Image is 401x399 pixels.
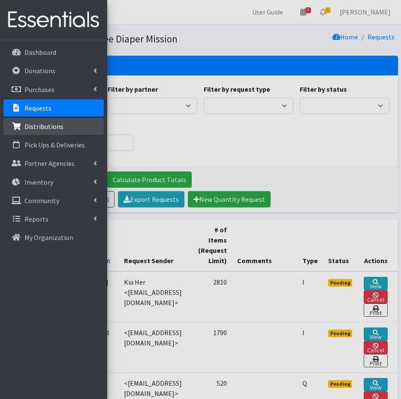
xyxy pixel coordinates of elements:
[24,196,59,205] p: Community
[24,66,55,75] p: Donations
[24,215,48,223] p: Reports
[24,122,63,131] p: Distributions
[24,178,53,186] p: Inventory
[24,233,73,242] p: My Organization
[24,85,54,94] p: Purchases
[24,141,85,149] p: Pick Ups & Deliveries
[3,155,104,172] a: Partner Agencies
[3,44,104,61] a: Dashboard
[3,192,104,209] a: Community
[3,6,104,34] img: HumanEssentials
[3,210,104,228] a: Reports
[24,104,51,112] p: Requests
[3,136,104,153] a: Pick Ups & Deliveries
[3,229,104,246] a: My Organization
[3,81,104,98] a: Purchases
[3,62,104,79] a: Donations
[3,118,104,135] a: Distributions
[3,174,104,191] a: Inventory
[24,48,56,57] p: Dashboard
[3,99,104,117] a: Requests
[24,159,75,168] p: Partner Agencies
